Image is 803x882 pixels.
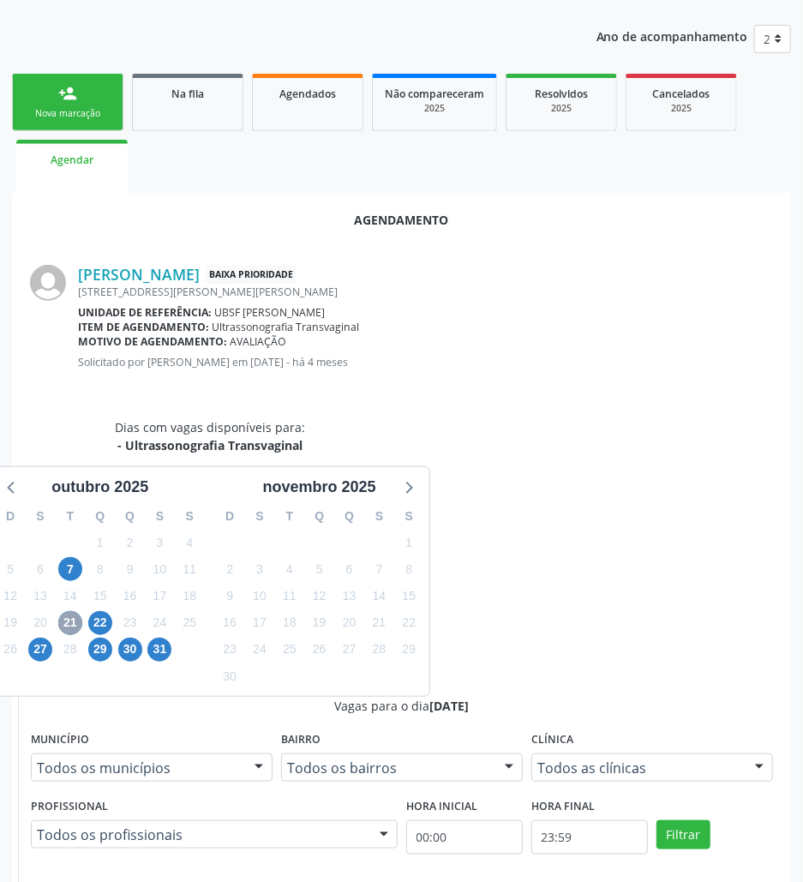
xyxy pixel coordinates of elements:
[25,107,111,120] div: Nova marcação
[385,102,484,115] div: 2025
[397,611,421,635] span: sábado, 22 de novembro de 2025
[45,476,155,499] div: outubro 2025
[115,503,145,530] div: Q
[28,638,52,662] span: segunda-feira, 27 de outubro de 2025
[147,531,171,555] span: sexta-feira, 3 de outubro de 2025
[231,334,287,349] span: AVALIAÇÃO
[171,87,204,101] span: Na fila
[177,557,201,581] span: sábado, 11 de outubro de 2025
[656,820,710,849] button: Filtrar
[177,611,201,635] span: sábado, 25 de outubro de 2025
[78,355,773,369] p: Solicitado por [PERSON_NAME] em [DATE] - há 4 meses
[147,638,171,662] span: sexta-feira, 31 de outubro de 2025
[518,102,604,115] div: 2025
[218,585,242,609] span: domingo, 9 de novembro de 2025
[78,334,227,349] b: Motivo de agendamento:
[88,531,112,555] span: quarta-feira, 1 de outubro de 2025
[26,503,56,530] div: S
[397,531,421,555] span: sábado, 1 de novembro de 2025
[279,87,336,101] span: Agendados
[596,25,748,46] p: Ano de acompanhamento
[28,585,52,609] span: segunda-feira, 13 de outubro de 2025
[78,305,212,320] b: Unidade de referência:
[367,557,391,581] span: sexta-feira, 7 de novembro de 2025
[118,557,142,581] span: quinta-feira, 9 de outubro de 2025
[78,265,200,284] a: [PERSON_NAME]
[248,638,272,662] span: segunda-feira, 24 de novembro de 2025
[367,638,391,662] span: sexta-feira, 28 de novembro de 2025
[206,266,297,284] span: Baixa Prioridade
[338,611,362,635] span: quinta-feira, 20 de novembro de 2025
[58,557,82,581] span: terça-feira, 7 de outubro de 2025
[278,557,302,581] span: terça-feira, 4 de novembro de 2025
[278,638,302,662] span: terça-feira, 25 de novembro de 2025
[37,826,363,843] span: Todos os profissionais
[215,503,245,530] div: D
[653,87,710,101] span: Cancelados
[78,285,773,299] div: [STREET_ADDRESS][PERSON_NAME][PERSON_NAME]
[55,503,85,530] div: T
[248,557,272,581] span: segunda-feira, 3 de novembro de 2025
[58,585,82,609] span: terça-feira, 14 de outubro de 2025
[308,557,332,581] span: quarta-feira, 5 de novembro de 2025
[218,557,242,581] span: domingo, 2 de novembro de 2025
[37,759,237,777] span: Todos os municípios
[397,557,421,581] span: sábado, 8 de novembro de 2025
[213,320,360,334] span: Ultrassonografia Transvaginal
[28,611,52,635] span: segunda-feira, 20 de outubro de 2025
[85,503,115,530] div: Q
[118,585,142,609] span: quinta-feira, 16 de outubro de 2025
[147,585,171,609] span: sexta-feira, 17 de outubro de 2025
[30,211,773,229] div: Agendamento
[31,727,89,753] label: Município
[248,585,272,609] span: segunda-feira, 10 de novembro de 2025
[406,794,477,820] label: Hora inicial
[385,87,484,101] span: Não compareceram
[531,727,573,753] label: Clínica
[30,265,66,301] img: img
[58,84,77,103] div: person_add
[338,585,362,609] span: quinta-feira, 13 de novembro de 2025
[175,503,205,530] div: S
[278,585,302,609] span: terça-feira, 11 de novembro de 2025
[281,727,321,753] label: Bairro
[28,557,52,581] span: segunda-feira, 6 de outubro de 2025
[430,698,470,714] span: [DATE]
[218,664,242,688] span: domingo, 30 de novembro de 2025
[367,611,391,635] span: sexta-feira, 21 de novembro de 2025
[308,638,332,662] span: quarta-feira, 26 de novembro de 2025
[367,585,391,609] span: sexta-feira, 14 de novembro de 2025
[177,531,201,555] span: sábado, 4 de outubro de 2025
[31,794,108,820] label: Profissional
[58,611,82,635] span: terça-feira, 21 de outubro de 2025
[51,153,93,167] span: Agendar
[118,531,142,555] span: quinta-feira, 2 de outubro de 2025
[256,476,383,499] div: novembro 2025
[638,102,724,115] div: 2025
[338,638,362,662] span: quinta-feira, 27 de novembro de 2025
[145,503,175,530] div: S
[304,503,334,530] div: Q
[78,320,209,334] b: Item de agendamento:
[364,503,394,530] div: S
[308,611,332,635] span: quarta-feira, 19 de novembro de 2025
[278,611,302,635] span: terça-feira, 18 de novembro de 2025
[245,503,275,530] div: S
[88,638,112,662] span: quarta-feira, 29 de outubro de 2025
[394,503,424,530] div: S
[338,557,362,581] span: quinta-feira, 6 de novembro de 2025
[218,611,242,635] span: domingo, 16 de novembro de 2025
[177,585,201,609] span: sábado, 18 de outubro de 2025
[115,436,305,454] div: - Ultrassonografia Transvaginal
[88,585,112,609] span: quarta-feira, 15 de outubro de 2025
[535,87,588,101] span: Resolvidos
[248,611,272,635] span: segunda-feira, 17 de novembro de 2025
[147,611,171,635] span: sexta-feira, 24 de outubro de 2025
[334,503,364,530] div: Q
[88,611,112,635] span: quarta-feira, 22 de outubro de 2025
[397,585,421,609] span: sábado, 15 de novembro de 2025
[531,820,648,855] input: Selecione o horário
[537,759,738,777] span: Todos as clínicas
[397,638,421,662] span: sábado, 29 de novembro de 2025
[406,820,523,855] input: Selecione o horário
